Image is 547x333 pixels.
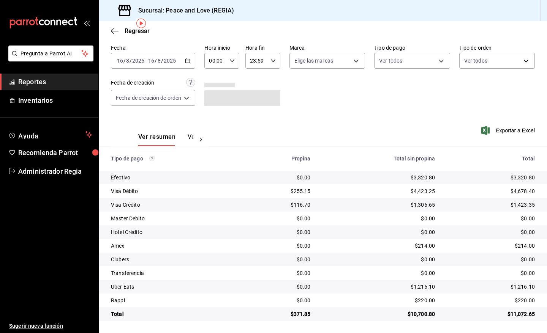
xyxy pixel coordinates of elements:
[248,201,311,209] div: $116.70
[323,215,435,222] div: $0.00
[111,45,195,50] label: Fecha
[111,27,150,35] button: Regresar
[21,50,82,58] span: Pregunta a Parrot AI
[248,269,311,277] div: $0.00
[125,27,150,35] span: Regresar
[323,283,435,291] div: $1,216.10
[323,297,435,304] div: $220.00
[374,45,450,50] label: Tipo de pago
[111,297,236,304] div: Rappi
[163,58,176,64] input: ----
[323,310,435,318] div: $10,700.80
[111,215,236,222] div: Master Debito
[323,228,435,236] div: $0.00
[18,166,92,176] span: Administrador Regia
[157,58,161,64] input: --
[248,242,311,250] div: $0.00
[245,45,280,50] label: Hora fin
[447,283,535,291] div: $1,216.10
[84,20,90,26] button: open_drawer_menu
[204,45,239,50] label: Hora inicio
[138,133,193,146] div: navigation tabs
[18,77,92,87] span: Reportes
[289,45,365,50] label: Marca
[111,283,236,291] div: Uber Eats
[248,174,311,181] div: $0.00
[248,228,311,236] div: $0.00
[111,156,236,162] div: Tipo de pago
[248,283,311,291] div: $0.00
[323,269,435,277] div: $0.00
[248,215,311,222] div: $0.00
[5,55,93,63] a: Pregunta a Parrot AI
[248,297,311,304] div: $0.00
[161,58,163,64] span: /
[379,57,402,64] span: Ver todos
[136,19,146,28] img: Tooltip marker
[464,57,487,64] span: Ver todos
[248,310,311,318] div: $371.85
[323,256,435,263] div: $0.00
[111,79,154,87] div: Fecha de creación
[483,126,535,135] button: Exportar a Excel
[111,310,236,318] div: Total
[8,46,93,61] button: Pregunta a Parrot AI
[149,156,155,161] svg: Los pagos realizados con Pay y otras terminales son montos brutos.
[155,58,157,64] span: /
[123,58,126,64] span: /
[132,58,145,64] input: ----
[294,57,333,64] span: Elige las marcas
[447,310,535,318] div: $11,072.65
[248,156,311,162] div: Propina
[18,95,92,105] span: Inventarios
[459,45,535,50] label: Tipo de orden
[9,322,92,330] span: Sugerir nueva función
[111,242,236,250] div: Amex
[130,58,132,64] span: /
[126,58,130,64] input: --
[447,228,535,236] div: $0.00
[116,94,181,102] span: Fecha de creación de orden
[132,6,234,15] h3: Sucursal: Peace and Love (REGIA)
[323,242,435,250] div: $214.00
[447,187,535,195] div: $4,678.40
[18,148,92,158] span: Recomienda Parrot
[323,201,435,209] div: $1,306.65
[447,201,535,209] div: $1,423.35
[138,133,175,146] button: Ver resumen
[111,174,236,181] div: Efectivo
[145,58,147,64] span: -
[148,58,155,64] input: --
[248,187,311,195] div: $255.15
[447,215,535,222] div: $0.00
[111,201,236,209] div: Visa Crédito
[323,156,435,162] div: Total sin propina
[188,133,216,146] button: Ver pagos
[447,297,535,304] div: $220.00
[447,256,535,263] div: $0.00
[117,58,123,64] input: --
[323,174,435,181] div: $3,320.80
[323,187,435,195] div: $4,423.25
[18,130,82,139] span: Ayuda
[447,156,535,162] div: Total
[111,269,236,277] div: Transferencia
[111,256,236,263] div: Clubers
[447,174,535,181] div: $3,320.80
[447,242,535,250] div: $214.00
[111,228,236,236] div: Hotel Crédito
[111,187,236,195] div: Visa Débito
[447,269,535,277] div: $0.00
[248,256,311,263] div: $0.00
